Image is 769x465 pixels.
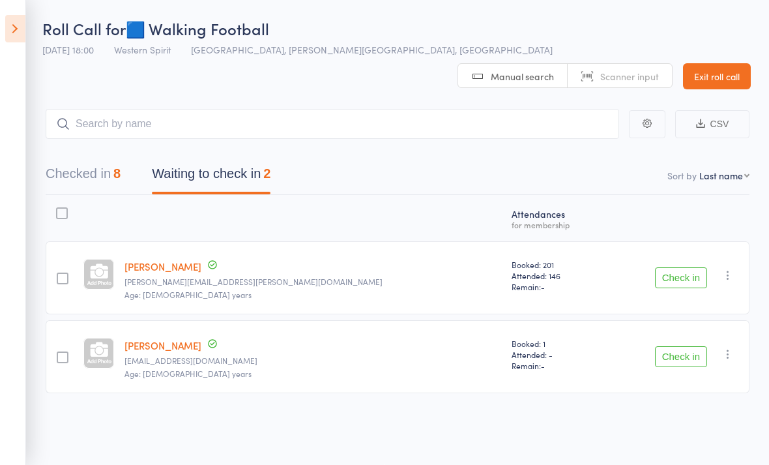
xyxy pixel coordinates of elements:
[512,259,600,270] span: Booked: 201
[124,289,252,300] span: Age: [DEMOGRAPHIC_DATA] years
[114,43,171,56] span: Western Spirit
[126,18,269,39] span: 🟦 Walking Football
[512,338,600,349] span: Booked: 1
[683,63,751,89] a: Exit roll call
[491,70,554,83] span: Manual search
[675,110,749,138] button: CSV
[512,220,600,229] div: for membership
[667,169,697,182] label: Sort by
[600,70,659,83] span: Scanner input
[655,267,707,288] button: Check in
[655,346,707,367] button: Check in
[152,160,270,194] button: Waiting to check in2
[512,281,600,292] span: Remain:
[124,277,501,286] small: carmen.antezana@hotmail.com
[263,166,270,181] div: 2
[512,360,600,371] span: Remain:
[42,43,94,56] span: [DATE] 18:00
[46,109,619,139] input: Search by name
[124,260,201,273] a: [PERSON_NAME]
[699,169,743,182] div: Last name
[113,166,121,181] div: 8
[124,368,252,379] span: Age: [DEMOGRAPHIC_DATA] years
[124,338,201,352] a: [PERSON_NAME]
[124,356,501,365] small: kandlcole@bigpond.com.au
[42,18,126,39] span: Roll Call for
[191,43,553,56] span: [GEOGRAPHIC_DATA], [PERSON_NAME][GEOGRAPHIC_DATA], [GEOGRAPHIC_DATA]
[541,360,545,371] span: -
[46,160,121,194] button: Checked in8
[541,281,545,292] span: -
[512,270,600,281] span: Attended: 146
[506,201,605,235] div: Atten­dances
[512,349,600,360] span: Attended: -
